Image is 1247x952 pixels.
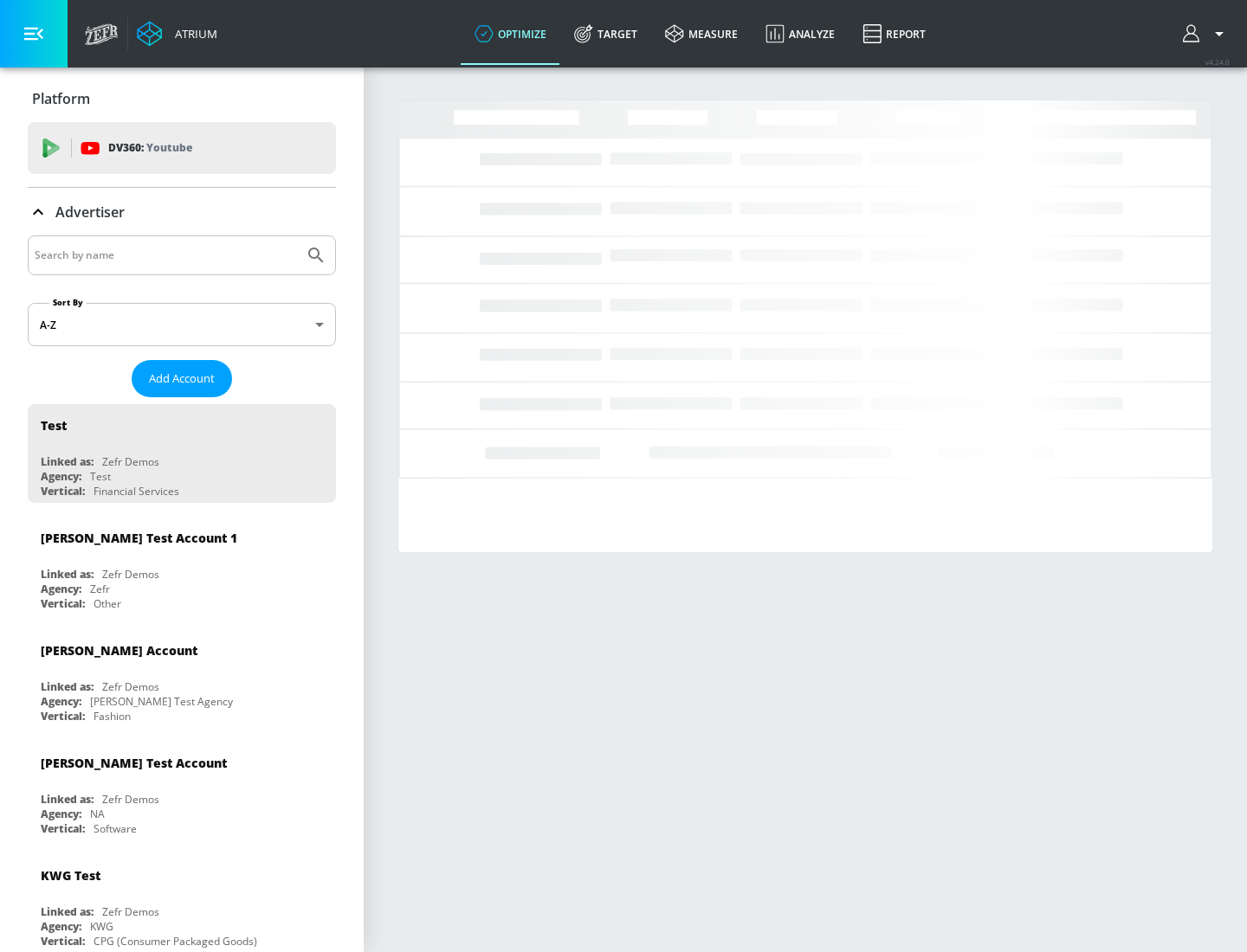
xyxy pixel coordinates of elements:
[41,642,197,659] div: [PERSON_NAME] Account
[90,582,110,596] div: Zefr
[32,89,90,108] p: Platform
[41,904,94,919] div: Linked as:
[102,904,159,919] div: Zefr Demos
[49,297,87,308] label: Sort By
[94,709,131,724] div: Fashion
[28,742,336,840] div: [PERSON_NAME] Test AccountLinked as:Zefr DemosAgency:NAVertical:Software
[102,454,159,469] div: Zefr Demos
[41,484,85,499] div: Vertical:
[560,3,651,65] a: Target
[28,517,336,615] div: [PERSON_NAME] Test Account 1Linked as:Zefr DemosAgency:ZefrVertical:Other
[41,792,94,807] div: Linked as:
[102,792,159,807] div: Zefr Demos
[28,629,336,728] div: [PERSON_NAME] AccountLinked as:Zefr DemosAgency:[PERSON_NAME] Test AgencyVertical:Fashion
[41,821,85,836] div: Vertical:
[41,679,94,694] div: Linked as:
[651,3,752,65] a: measure
[41,934,85,949] div: Vertical:
[461,3,560,65] a: optimize
[41,582,81,596] div: Agency:
[94,596,121,611] div: Other
[28,303,336,346] div: A-Z
[108,138,192,158] p: DV360:
[41,755,227,771] div: [PERSON_NAME] Test Account
[41,807,81,821] div: Agency:
[168,26,217,42] div: Atrium
[55,203,125,222] p: Advertiser
[94,934,257,949] div: CPG (Consumer Packaged Goods)
[28,404,336,503] div: TestLinked as:Zefr DemosAgency:TestVertical:Financial Services
[41,694,81,709] div: Agency:
[28,122,336,174] div: DV360: Youtube
[41,530,237,546] div: [PERSON_NAME] Test Account 1
[90,694,233,709] div: [PERSON_NAME] Test Agency
[35,244,297,267] input: Search by name
[102,679,159,694] div: Zefr Demos
[28,188,336,236] div: Advertiser
[849,3,940,65] a: Report
[94,484,179,499] div: Financial Services
[28,74,336,123] div: Platform
[137,21,217,47] a: Atrium
[41,454,94,469] div: Linked as:
[41,469,81,484] div: Agency:
[146,138,192,157] p: Youtube
[41,567,94,582] div: Linked as:
[41,596,85,611] div: Vertical:
[90,919,113,934] div: KWG
[102,567,159,582] div: Zefr Demos
[41,919,81,934] div: Agency:
[1205,57,1230,67] span: v 4.24.0
[752,3,849,65] a: Analyze
[132,360,232,397] button: Add Account
[41,709,85,724] div: Vertical:
[94,821,137,836] div: Software
[41,867,100,884] div: KWG Test
[41,417,67,434] div: Test
[90,807,105,821] div: NA
[90,469,111,484] div: Test
[149,369,215,389] span: Add Account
